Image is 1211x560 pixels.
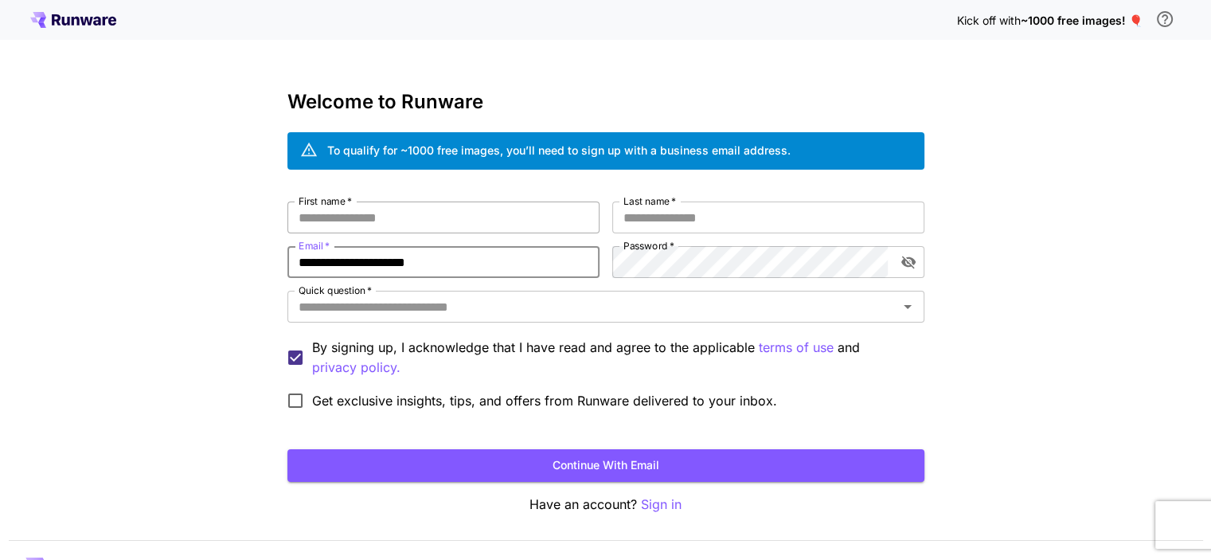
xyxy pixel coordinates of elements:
label: Quick question [299,284,372,297]
button: toggle password visibility [894,248,923,276]
button: By signing up, I acknowledge that I have read and agree to the applicable terms of use and [312,358,400,378]
label: Password [623,239,674,253]
span: Kick off with [957,14,1021,27]
p: privacy policy. [312,358,400,378]
span: ~1000 free images! 🎈 [1021,14,1143,27]
label: Email [299,239,330,253]
p: Have an account? [287,495,924,515]
p: By signing up, I acknowledge that I have read and agree to the applicable and [312,338,912,378]
button: In order to qualify for free credit, you need to sign up with a business email address and click ... [1149,3,1181,35]
button: Sign in [641,495,682,515]
button: By signing up, I acknowledge that I have read and agree to the applicable and privacy policy. [759,338,834,358]
p: terms of use [759,338,834,358]
span: Get exclusive insights, tips, and offers from Runware delivered to your inbox. [312,391,777,410]
label: First name [299,194,352,208]
button: Continue with email [287,449,924,482]
h3: Welcome to Runware [287,91,924,113]
button: Open [897,296,919,318]
label: Last name [623,194,676,208]
div: To qualify for ~1000 free images, you’ll need to sign up with a business email address. [327,142,791,159]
